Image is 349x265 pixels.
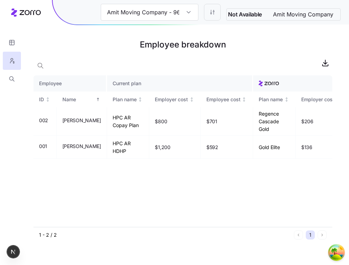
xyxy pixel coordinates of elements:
[155,118,167,125] span: $800
[138,97,143,102] div: Not sorted
[189,97,194,102] div: Not sorted
[62,143,101,150] span: [PERSON_NAME]
[294,230,303,240] button: Previous page
[107,107,150,136] td: HPC AR Copay Plan
[33,75,107,91] th: Employee
[113,96,137,103] div: Plan name
[318,230,327,240] button: Next page
[267,10,339,19] span: Amit Moving Company
[284,97,289,102] div: Not sorted
[301,96,334,103] div: Employer cost
[306,230,315,240] button: 1
[259,96,283,103] div: Plan name
[107,136,150,159] td: HPC AR HDHP
[155,144,170,151] span: $1,200
[301,118,313,125] span: $206
[45,97,50,102] div: Not sorted
[329,245,343,259] button: Open Tanstack query devtools
[155,96,188,103] div: Employer cost
[206,96,241,103] div: Employee cost
[39,143,47,150] span: 001
[201,91,253,108] th: Employee costNot sorted
[39,231,291,238] div: 1 - 2 / 2
[96,97,100,102] div: Sorted ascending
[296,91,347,108] th: Employer costNot sorted
[204,4,221,21] button: Settings
[206,144,218,151] span: $592
[206,118,217,125] span: $701
[242,97,246,102] div: Not sorted
[33,91,57,108] th: IDNot sorted
[253,136,296,159] td: Gold Elite
[301,144,312,151] span: $136
[253,91,296,108] th: Plan nameNot sorted
[62,96,94,103] div: Name
[228,10,262,19] span: Not Available
[107,91,150,108] th: Plan nameNot sorted
[149,91,201,108] th: Employer costNot sorted
[107,75,253,91] th: Current plan
[62,117,101,124] span: [PERSON_NAME]
[57,91,107,108] th: NameSorted ascending
[39,96,44,103] div: ID
[33,36,332,53] h1: Employee breakdown
[39,117,48,124] span: 002
[253,107,296,136] td: Regence Cascade Gold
